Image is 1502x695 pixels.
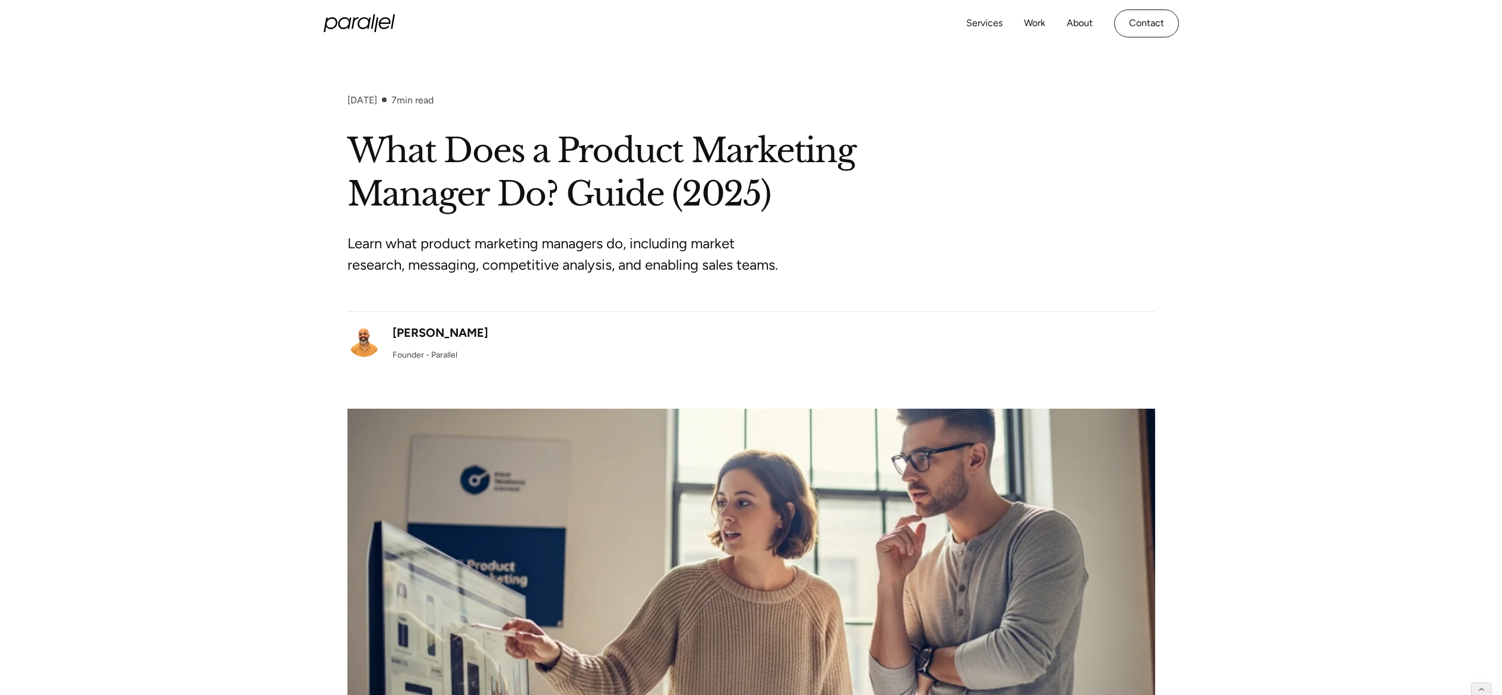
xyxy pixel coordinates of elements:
[1024,15,1045,32] a: Work
[1067,15,1093,32] a: About
[391,94,397,106] span: 7
[391,94,434,106] div: min read
[1114,10,1179,37] a: Contact
[347,129,1155,216] h1: What Does a Product Marketing Manager Do? Guide (2025)
[347,324,488,361] a: [PERSON_NAME]Founder - Parallel
[966,15,1003,32] a: Services
[347,94,377,106] div: [DATE]
[324,14,395,32] a: home
[393,349,457,361] div: Founder - Parallel
[347,233,793,276] p: Learn what product marketing managers do, including market research, messaging, competitive analy...
[347,324,381,357] img: Robin Dhanwani
[393,324,488,342] div: [PERSON_NAME]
